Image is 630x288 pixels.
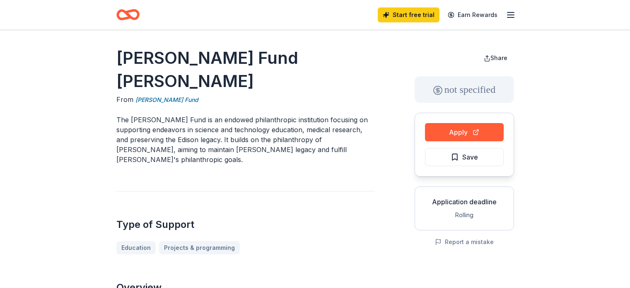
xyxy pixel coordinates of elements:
a: Start free trial [378,7,439,22]
div: not specified [415,76,514,103]
span: Share [490,54,507,61]
h2: Type of Support [116,218,375,231]
p: The [PERSON_NAME] Fund is an endowed philanthropic institution focusing on supporting endeavors i... [116,115,375,165]
h1: [PERSON_NAME] Fund [PERSON_NAME] [116,46,375,93]
div: Rolling [422,210,507,220]
a: [PERSON_NAME] Fund [135,95,198,105]
button: Apply [425,123,504,141]
a: Home [116,5,140,24]
div: Application deadline [422,197,507,207]
a: Earn Rewards [443,7,502,22]
div: From [116,94,375,105]
span: Save [462,152,478,162]
button: Share [477,50,514,66]
button: Save [425,148,504,166]
button: Report a mistake [435,237,494,247]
